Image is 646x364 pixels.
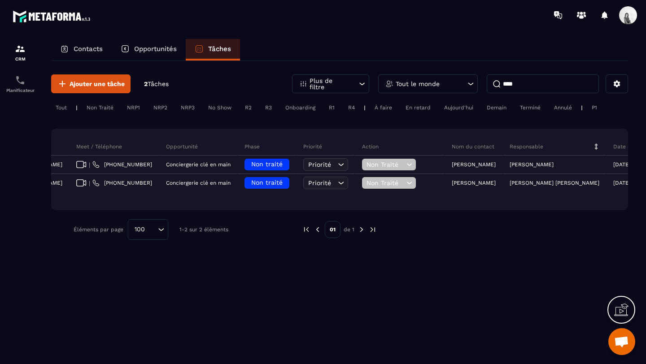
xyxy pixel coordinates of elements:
[70,79,125,88] span: Ajouter une tâche
[240,102,256,113] div: R2
[204,102,236,113] div: No Show
[613,180,646,186] p: [DATE] 17:27
[314,225,322,234] img: prev
[251,179,283,186] span: Non traité
[15,75,26,86] img: scheduler
[308,161,331,168] span: Priorité
[550,102,576,113] div: Annulé
[482,102,511,113] div: Demain
[74,45,103,53] p: Contacts
[74,226,123,233] p: Éléments par page
[324,102,339,113] div: R1
[244,143,260,150] p: Phase
[76,143,122,150] p: Meet / Téléphone
[166,143,198,150] p: Opportunité
[251,160,283,168] span: Non traité
[302,225,310,234] img: prev
[128,219,168,240] div: Search for option
[208,45,231,53] p: Tâches
[310,78,349,90] p: Plus de filtre
[92,179,152,186] a: [PHONE_NUMBER]
[134,45,177,53] p: Opportunités
[82,102,118,113] div: Non Traité
[144,80,169,88] p: 2
[510,143,543,150] p: Responsable
[2,56,38,61] p: CRM
[2,37,38,68] a: formationformationCRM
[51,102,71,113] div: Tout
[515,102,545,113] div: Terminé
[148,225,156,234] input: Search for option
[131,225,148,234] span: 100
[148,80,169,87] span: Tâches
[581,104,583,111] p: |
[613,161,645,168] p: [DATE] 21:10
[367,179,404,186] span: Non Traité
[166,180,231,186] p: Conciergerie clé en main
[166,161,231,168] p: Conciergerie clé en main
[510,180,599,186] p: [PERSON_NAME] [PERSON_NAME]
[452,143,494,150] p: Nom du contact
[2,88,38,93] p: Planificateur
[367,161,404,168] span: Non Traité
[510,161,554,168] p: [PERSON_NAME]
[452,161,496,168] p: [PERSON_NAME]
[362,143,379,150] p: Action
[303,143,322,150] p: Priorité
[122,102,144,113] div: NRP1
[440,102,478,113] div: Aujourd'hui
[76,104,78,111] p: |
[15,43,26,54] img: formation
[344,226,354,233] p: de 1
[608,328,635,355] div: Ouvrir le chat
[179,226,228,233] p: 1-2 sur 2 éléments
[51,74,131,93] button: Ajouter une tâche
[370,102,397,113] div: À faire
[89,180,90,186] span: |
[587,102,602,113] div: P1
[281,102,320,113] div: Onboarding
[344,102,359,113] div: R4
[13,8,93,25] img: logo
[325,221,340,238] p: 01
[112,39,186,61] a: Opportunités
[364,104,366,111] p: |
[396,81,440,87] p: Tout le monde
[92,161,152,168] a: [PHONE_NUMBER]
[358,225,366,234] img: next
[186,39,240,61] a: Tâches
[2,68,38,100] a: schedulerschedulerPlanificateur
[89,161,90,168] span: |
[369,225,377,234] img: next
[452,180,496,186] p: [PERSON_NAME]
[308,179,331,186] span: Priorité
[176,102,199,113] div: NRP3
[149,102,172,113] div: NRP2
[261,102,276,113] div: R3
[51,39,112,61] a: Contacts
[401,102,435,113] div: En retard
